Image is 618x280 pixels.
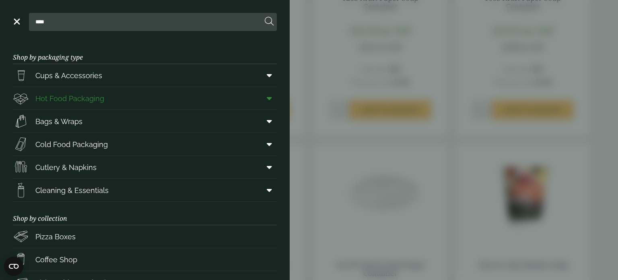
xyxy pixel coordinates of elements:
[13,248,277,271] a: Coffee Shop
[13,90,29,106] img: Deli_box.svg
[4,257,23,276] button: Open CMP widget
[13,225,277,248] a: Pizza Boxes
[13,251,29,268] img: HotDrink_paperCup.svg
[35,70,102,81] span: Cups & Accessories
[35,93,104,104] span: Hot Food Packaging
[13,133,277,156] a: Cold Food Packaging
[13,156,277,178] a: Cutlery & Napkins
[35,139,108,150] span: Cold Food Packaging
[13,64,277,87] a: Cups & Accessories
[13,113,29,129] img: Paper_carriers.svg
[13,182,29,198] img: open-wipe.svg
[13,41,277,64] h3: Shop by packaging type
[35,231,76,242] span: Pizza Boxes
[13,110,277,133] a: Bags & Wraps
[35,162,97,173] span: Cutlery & Napkins
[13,136,29,152] img: Sandwich_box.svg
[13,228,29,245] img: Pizza_boxes.svg
[35,116,82,127] span: Bags & Wraps
[13,179,277,201] a: Cleaning & Essentials
[13,202,277,225] h3: Shop by collection
[35,185,109,196] span: Cleaning & Essentials
[13,87,277,110] a: Hot Food Packaging
[13,67,29,83] img: PintNhalf_cup.svg
[35,254,77,265] span: Coffee Shop
[13,159,29,175] img: Cutlery.svg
